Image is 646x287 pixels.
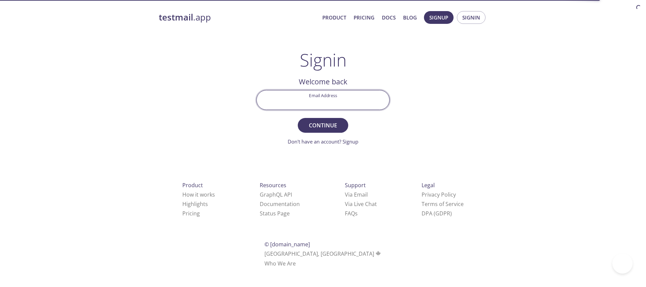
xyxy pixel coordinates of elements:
[424,11,454,24] button: Signup
[345,210,358,217] a: FAQ
[300,50,347,70] h1: Signin
[429,13,448,22] span: Signup
[256,76,390,87] h2: Welcome back
[382,13,396,22] a: Docs
[322,13,346,22] a: Product
[355,210,358,217] span: s
[345,191,368,198] a: Via Email
[403,13,417,22] a: Blog
[182,181,203,189] span: Product
[345,200,377,208] a: Via Live Chat
[159,11,193,23] strong: testmail
[462,13,480,22] span: Signin
[422,191,456,198] a: Privacy Policy
[182,200,208,208] a: Highlights
[264,250,382,257] span: [GEOGRAPHIC_DATA], [GEOGRAPHIC_DATA]
[182,210,200,217] a: Pricing
[264,260,296,267] a: Who We Are
[345,181,366,189] span: Support
[260,181,286,189] span: Resources
[422,210,452,217] a: DPA (GDPR)
[260,191,292,198] a: GraphQL API
[182,191,215,198] a: How it works
[305,121,341,130] span: Continue
[612,253,633,274] iframe: Help Scout Beacon - Open
[298,118,348,133] button: Continue
[159,12,317,23] a: testmail.app
[354,13,374,22] a: Pricing
[422,181,435,189] span: Legal
[264,241,310,248] span: © [DOMAIN_NAME]
[288,138,358,145] a: Don't have an account? Signup
[457,11,486,24] button: Signin
[260,210,290,217] a: Status Page
[260,200,300,208] a: Documentation
[422,200,464,208] a: Terms of Service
